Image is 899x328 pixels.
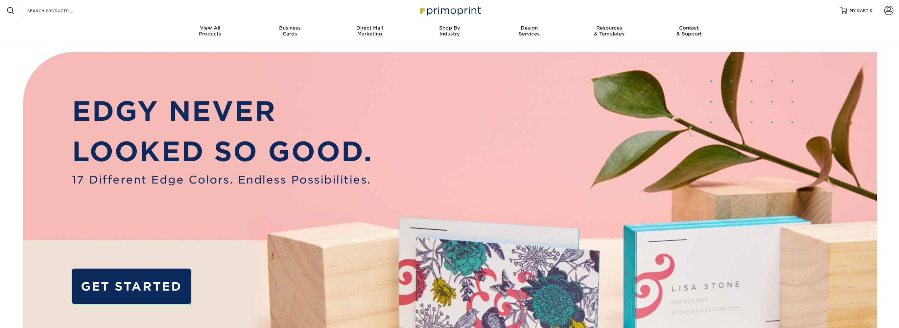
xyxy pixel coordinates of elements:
span: 0 [870,8,873,13]
div: Marketing [330,25,410,37]
a: View AllProducts [170,21,250,42]
div: Industry [410,25,489,37]
a: GET STARTED [72,269,191,304]
a: Shop ByIndustry [410,21,489,42]
span: Direct Mail [330,25,410,31]
span: 17 Different Edge Colors. Endless Possibilities. [72,172,373,188]
span: Contact [649,25,729,31]
span: View All [170,25,250,31]
div: Services [489,25,569,37]
img: Primoprint [417,3,483,17]
input: SEARCH PRODUCTS..... [27,7,91,14]
a: Resources& Templates [569,21,649,42]
span: Design [489,25,569,31]
div: & Templates [569,25,649,37]
span: MY CART [850,8,868,13]
p: LOOKED SO GOOD. [72,131,373,172]
div: & Support [649,25,729,37]
span: Business [250,25,330,31]
a: Direct MailMarketing [330,21,410,42]
a: DesignServices [489,21,569,42]
div: Products [170,25,250,37]
p: EDGY NEVER [72,91,373,131]
span: Shop By [410,25,489,31]
div: Cards [250,25,330,37]
a: BusinessCards [250,21,330,42]
a: Contact& Support [649,21,729,42]
span: Resources [569,25,649,31]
